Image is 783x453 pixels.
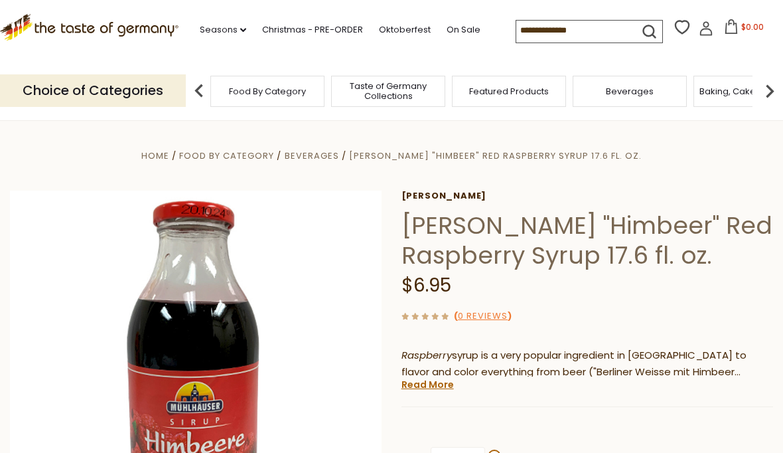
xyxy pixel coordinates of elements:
a: Beverages [606,86,654,96]
a: Featured Products [469,86,549,96]
img: previous arrow [186,78,212,104]
a: [PERSON_NAME] "Himbeer" Red Raspberry Syrup 17.6 fl. oz. [349,149,642,162]
h1: [PERSON_NAME] "Himbeer" Red Raspberry Syrup 17.6 fl. oz. [401,211,773,270]
a: Seasons [200,23,246,37]
a: Beverages [285,149,339,162]
span: ( ) [454,310,512,322]
span: $0.00 [741,21,764,33]
a: On Sale [447,23,480,37]
p: syrup is a very popular ingredient in [GEOGRAPHIC_DATA] to flavor and color everything from beer ... [401,347,773,381]
a: Oktoberfest [379,23,431,37]
a: Food By Category [229,86,306,96]
a: Taste of Germany Collections [335,81,441,101]
img: next arrow [756,78,783,104]
a: Food By Category [179,149,274,162]
a: Home [141,149,169,162]
a: Christmas - PRE-ORDER [262,23,363,37]
button: $0.00 [716,19,772,39]
a: 0 Reviews [458,310,508,323]
span: $6.95 [401,272,451,298]
a: Read More [401,378,454,391]
a: [PERSON_NAME] [401,191,773,201]
em: Raspberry [401,348,452,362]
